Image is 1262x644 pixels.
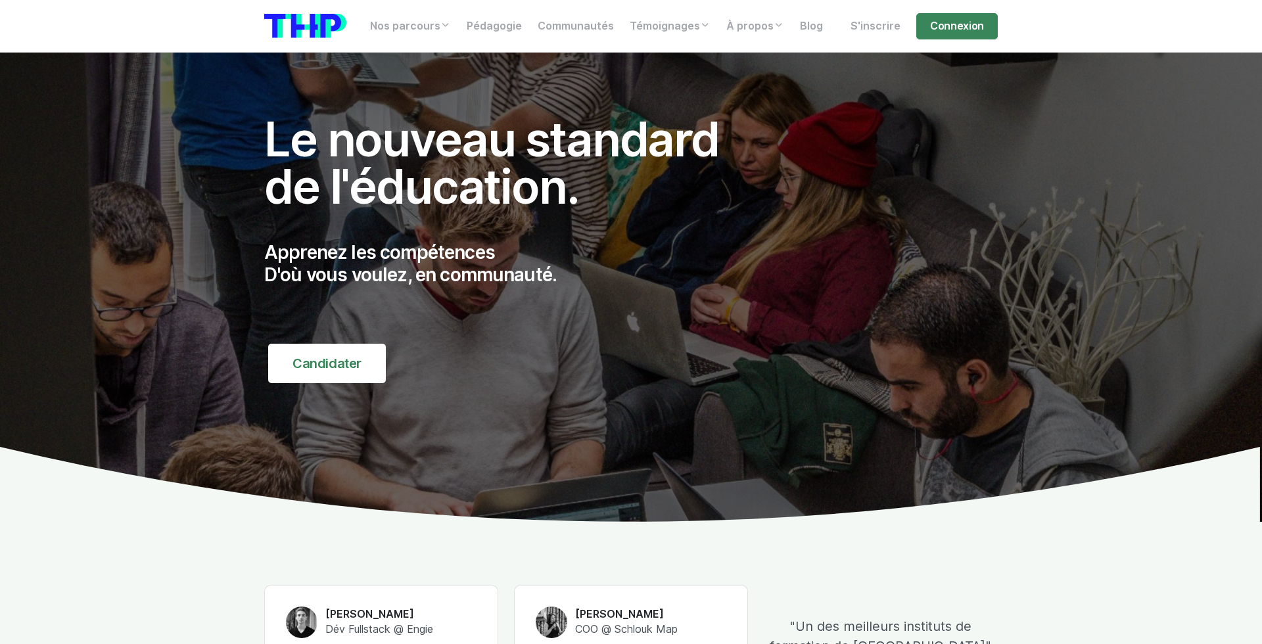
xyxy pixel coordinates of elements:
[718,13,792,39] a: À propos
[459,13,530,39] a: Pédagogie
[264,14,346,38] img: logo
[622,13,718,39] a: Témoignages
[264,242,748,286] p: Apprenez les compétences D'où vous voulez, en communauté.
[530,13,622,39] a: Communautés
[536,607,567,638] img: Melisande
[268,344,386,383] a: Candidater
[843,13,908,39] a: S'inscrire
[916,13,998,39] a: Connexion
[264,116,748,210] h1: Le nouveau standard de l'éducation.
[575,623,678,635] span: COO @ Schlouk Map
[792,13,831,39] a: Blog
[325,607,433,622] h6: [PERSON_NAME]
[286,607,317,638] img: Titouan
[575,607,678,622] h6: [PERSON_NAME]
[362,13,459,39] a: Nos parcours
[325,623,433,635] span: Dév Fullstack @ Engie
